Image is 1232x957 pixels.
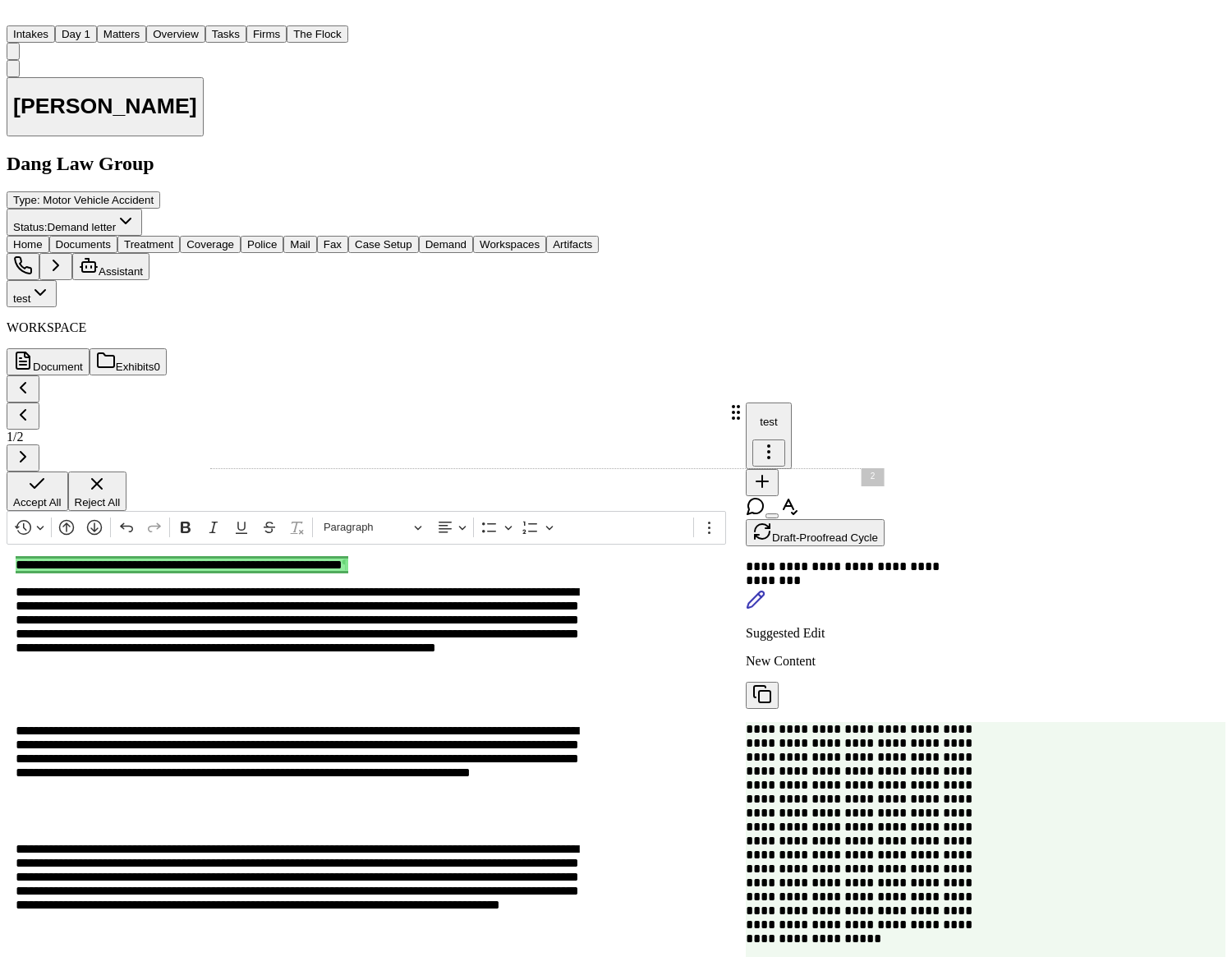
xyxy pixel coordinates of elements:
span: Assistant [99,265,143,278]
button: Day 1 [55,25,97,43]
a: Intakes [7,26,55,40]
span: Paragraph [324,518,409,537]
a: Firms [246,26,287,40]
button: Make a Call [7,253,39,280]
button: Overview [146,25,205,43]
button: Intakes [7,25,55,43]
img: Finch Logo [7,7,26,22]
button: Thread actions [752,439,785,467]
a: Tasks [205,26,246,40]
span: / [13,430,16,444]
h1: [PERSON_NAME] [13,94,197,119]
button: Change status from Demand letter [7,209,142,236]
a: Day 1 [55,26,97,40]
button: Reject All [68,472,127,511]
span: test [13,292,30,305]
a: Matters [97,26,146,40]
button: Toggle proofreading mode [765,513,779,518]
span: Accept All [13,496,62,508]
p: test [752,416,785,428]
button: Matters [97,25,146,43]
span: Police [247,238,277,251]
span: Motor Vehicle Accident [43,194,154,206]
div: Editor toolbar [7,511,726,544]
p: New Content [746,654,1225,669]
button: Edit Type: Motor Vehicle Accident [7,191,160,209]
span: Demand [425,238,467,251]
span: Artifacts [553,238,592,251]
button: Edit matter name [7,77,204,137]
a: Overview [146,26,205,40]
button: testThread actions [746,403,792,469]
span: Documents [56,238,111,251]
button: Next change [7,444,39,472]
h2: Dang Law Group [7,153,1225,175]
button: Collapse sidebar [7,375,39,403]
span: Type : [13,194,40,206]
span: Coverage [186,238,234,251]
span: Reject All [75,496,121,508]
button: Tasks [205,25,246,43]
button: Copy new content [746,682,779,709]
button: Paragraph, Heading [316,515,430,541]
p: WORKSPACE [7,320,1225,335]
span: Demand letter [48,221,117,233]
button: Document [7,348,90,375]
button: Previous change [7,403,39,430]
span: 0 [154,361,159,373]
button: The Flock [287,25,348,43]
a: Home [7,11,26,25]
span: Workspaces [480,238,540,251]
button: Firms [246,25,287,43]
span: Mail [290,238,310,251]
span: Case Setup [355,238,412,251]
button: Copy Matter ID [7,60,20,77]
span: Status: [13,221,48,233]
span: Fax [324,238,342,251]
a: The Flock [287,26,348,40]
p: Suggested Edit [746,626,1225,641]
span: Treatment [124,238,173,251]
span: Draft-Proofread Cycle [772,531,878,544]
span: 2 [16,430,23,444]
button: Exhibits0 [90,348,167,375]
button: Accept All [7,472,68,511]
button: test [7,280,57,307]
button: Assistant [72,253,149,280]
span: Home [13,238,43,251]
button: Draft-Proofread Cycle [746,519,885,546]
span: 1 [7,430,13,444]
